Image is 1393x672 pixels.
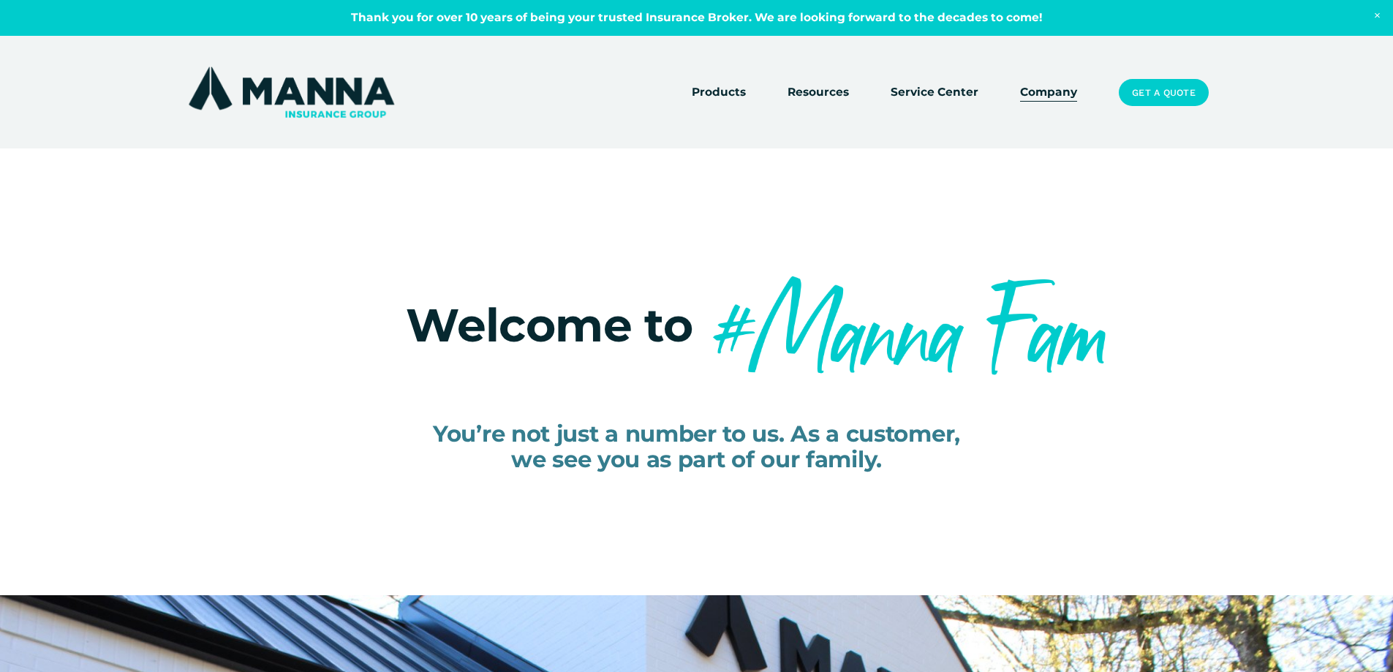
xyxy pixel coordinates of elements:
span: Resources [788,83,849,102]
span: Welcome to [406,297,692,353]
a: Company [1020,83,1077,103]
a: Service Center [891,83,978,103]
a: Get a Quote [1119,79,1208,107]
img: Manna Insurance Group [185,64,398,121]
span: Products [692,83,746,102]
span: You’re not just a number to us. As a customer, we see you as part of our family. [433,420,960,473]
a: folder dropdown [788,83,849,103]
a: folder dropdown [692,83,746,103]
